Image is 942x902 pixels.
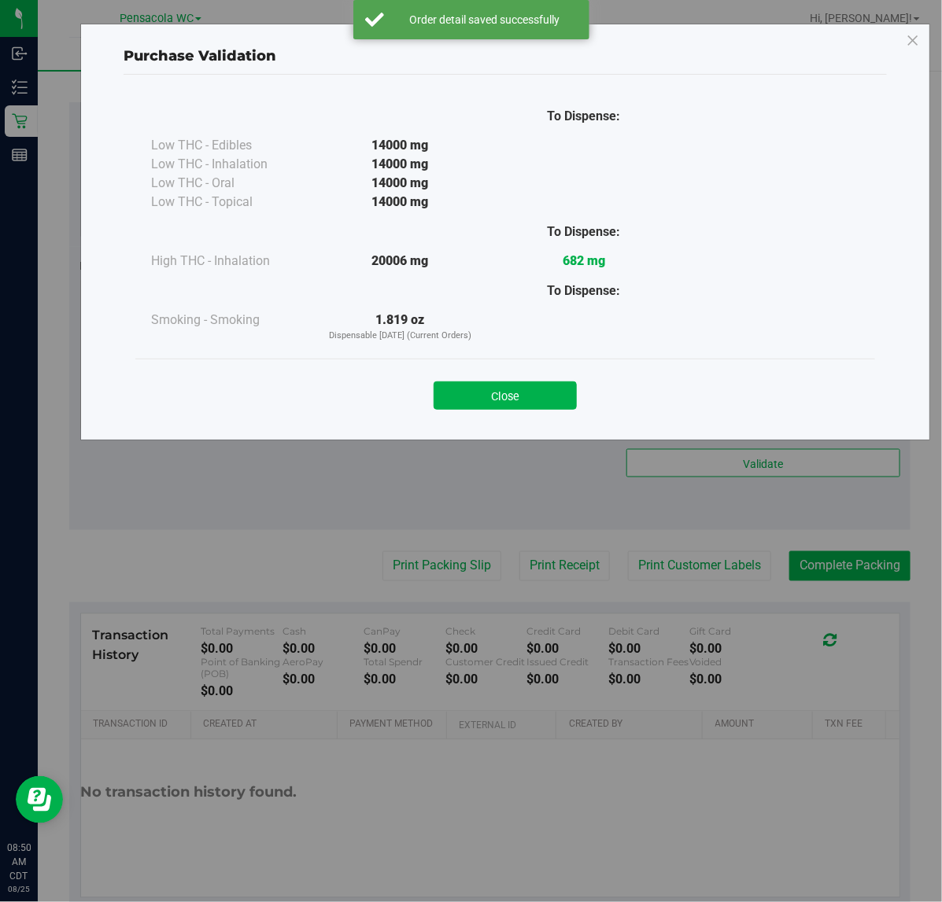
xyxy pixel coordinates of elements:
div: Low THC - Inhalation [151,155,308,174]
div: 14000 mg [308,193,492,212]
div: High THC - Inhalation [151,252,308,271]
span: Purchase Validation [124,47,276,64]
div: To Dispense: [492,107,675,126]
div: 1.819 oz [308,311,492,343]
strong: 682 mg [563,253,605,268]
div: Low THC - Topical [151,193,308,212]
div: To Dispense: [492,223,675,241]
div: Order detail saved successfully [393,12,578,28]
div: Smoking - Smoking [151,311,308,330]
div: 14000 mg [308,136,492,155]
div: 14000 mg [308,174,492,193]
iframe: Resource center [16,776,63,823]
div: Low THC - Oral [151,174,308,193]
div: 20006 mg [308,252,492,271]
div: Low THC - Edibles [151,136,308,155]
p: Dispensable [DATE] (Current Orders) [308,330,492,343]
div: To Dispense: [492,282,675,300]
div: 14000 mg [308,155,492,174]
button: Close [434,381,577,410]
